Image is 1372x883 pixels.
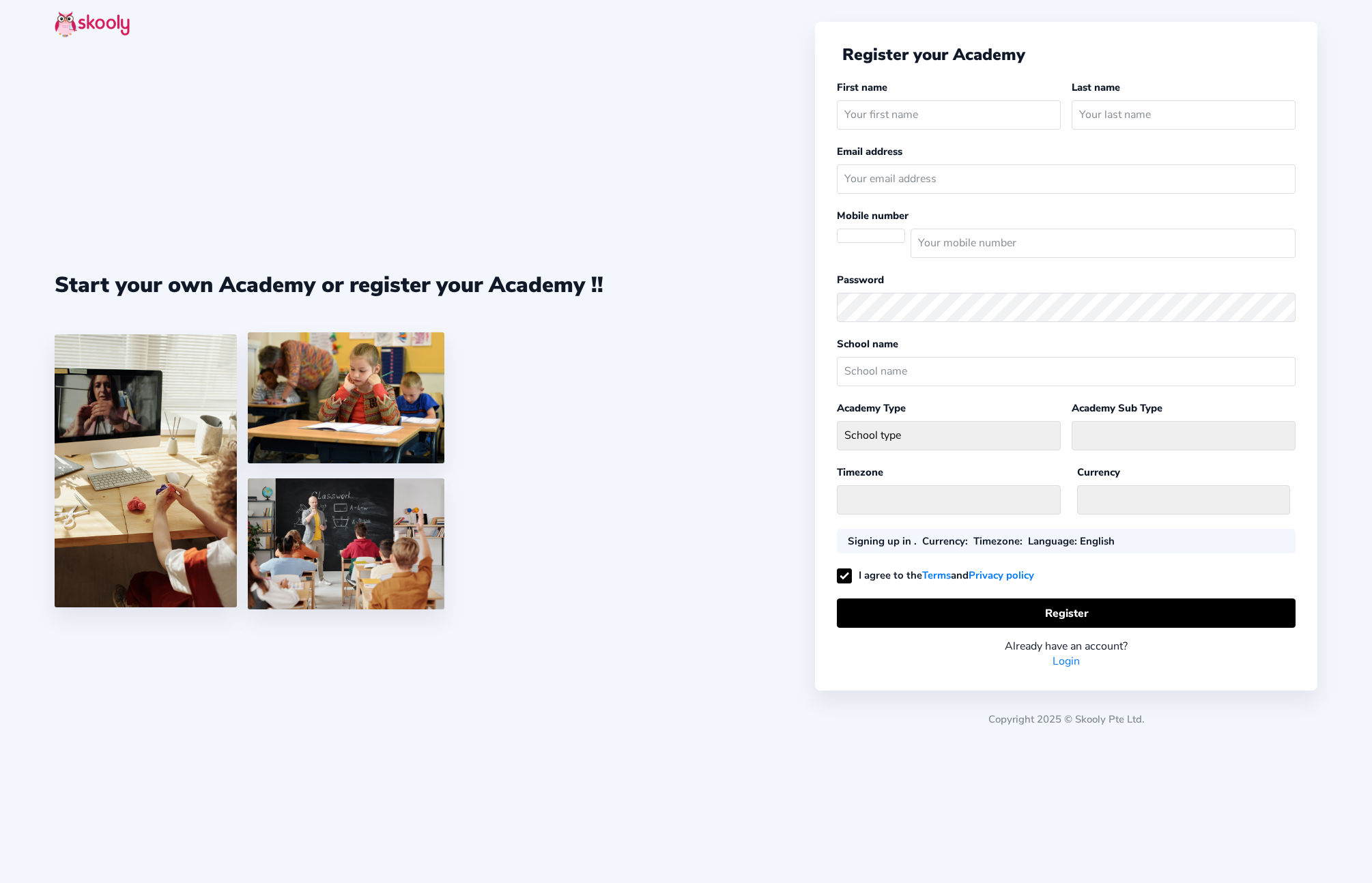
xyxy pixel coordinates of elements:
img: 1.jpg [55,334,237,607]
a: Terms [922,567,951,584]
label: Last name [1072,81,1120,94]
a: Privacy policy [969,567,1034,584]
div: : [973,534,1023,548]
a: Login [1053,654,1080,669]
label: Email address [837,145,902,158]
b: Timezone [973,534,1020,548]
label: Academy Type [837,401,906,415]
div: Start your own Academy or register your Academy !! [55,270,603,300]
b: Currency [922,534,965,548]
label: Password [837,273,884,287]
div: Already have an account? [837,639,1296,654]
input: School name [837,357,1296,386]
label: First name [837,81,887,94]
b: Language [1028,534,1074,548]
label: I agree to the and [837,568,1034,582]
img: skooly-logo.png [55,11,130,38]
div: : English [1028,534,1115,548]
label: Timezone [837,465,883,479]
label: Currency [1077,465,1120,479]
div: Copyright 2025 © Skooly Pte Ltd. [815,691,1317,737]
label: Mobile number [837,209,909,222]
div: Signing up in . [848,534,917,548]
img: 4.png [248,332,444,463]
button: Register [837,598,1296,628]
label: Academy Sub Type [1072,401,1162,415]
span: Register your Academy [842,44,1025,66]
img: 5.png [248,478,444,609]
input: Your email address [837,164,1296,194]
input: Your last name [1072,100,1296,130]
input: Your mobile number [911,229,1296,258]
input: Your first name [837,100,1061,130]
label: School name [837,337,898,351]
div: : [922,534,968,548]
